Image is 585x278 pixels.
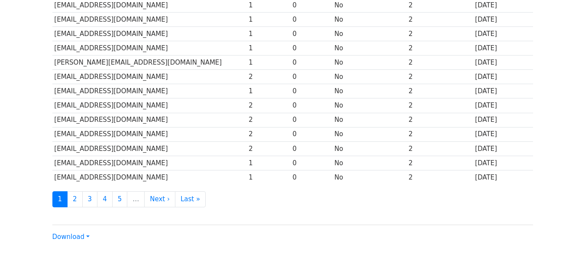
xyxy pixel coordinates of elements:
[407,26,473,41] td: 2
[52,56,247,70] td: [PERSON_NAME][EMAIL_ADDRESS][DOMAIN_NAME]
[291,98,333,113] td: 0
[175,191,206,207] a: Last »
[52,12,247,26] td: [EMAIL_ADDRESS][DOMAIN_NAME]
[52,170,247,184] td: [EMAIL_ADDRESS][DOMAIN_NAME]
[246,56,290,70] td: 1
[473,12,533,26] td: [DATE]
[52,70,247,84] td: [EMAIL_ADDRESS][DOMAIN_NAME]
[407,70,473,84] td: 2
[291,26,333,41] td: 0
[407,113,473,127] td: 2
[291,113,333,127] td: 0
[52,233,90,241] a: Download
[542,236,585,278] iframe: Chat Widget
[473,26,533,41] td: [DATE]
[246,170,290,184] td: 1
[332,98,406,113] td: No
[246,127,290,141] td: 2
[246,12,290,26] td: 1
[52,191,68,207] a: 1
[407,170,473,184] td: 2
[52,26,247,41] td: [EMAIL_ADDRESS][DOMAIN_NAME]
[246,84,290,98] td: 1
[407,12,473,26] td: 2
[246,98,290,113] td: 2
[332,12,406,26] td: No
[332,84,406,98] td: No
[67,191,83,207] a: 2
[473,113,533,127] td: [DATE]
[473,56,533,70] td: [DATE]
[246,26,290,41] td: 1
[473,70,533,84] td: [DATE]
[291,127,333,141] td: 0
[332,127,406,141] td: No
[246,41,290,56] td: 1
[52,84,247,98] td: [EMAIL_ADDRESS][DOMAIN_NAME]
[332,141,406,156] td: No
[246,141,290,156] td: 2
[246,113,290,127] td: 2
[332,41,406,56] td: No
[407,127,473,141] td: 2
[332,170,406,184] td: No
[246,156,290,170] td: 1
[52,113,247,127] td: [EMAIL_ADDRESS][DOMAIN_NAME]
[332,56,406,70] td: No
[52,41,247,56] td: [EMAIL_ADDRESS][DOMAIN_NAME]
[291,70,333,84] td: 0
[407,84,473,98] td: 2
[291,156,333,170] td: 0
[473,84,533,98] td: [DATE]
[52,127,247,141] td: [EMAIL_ADDRESS][DOMAIN_NAME]
[473,41,533,56] td: [DATE]
[407,41,473,56] td: 2
[52,156,247,170] td: [EMAIL_ADDRESS][DOMAIN_NAME]
[291,56,333,70] td: 0
[291,170,333,184] td: 0
[52,98,247,113] td: [EMAIL_ADDRESS][DOMAIN_NAME]
[473,98,533,113] td: [DATE]
[407,141,473,156] td: 2
[52,141,247,156] td: [EMAIL_ADDRESS][DOMAIN_NAME]
[473,156,533,170] td: [DATE]
[332,70,406,84] td: No
[144,191,175,207] a: Next ›
[407,56,473,70] td: 2
[332,156,406,170] td: No
[291,141,333,156] td: 0
[407,98,473,113] td: 2
[291,12,333,26] td: 0
[473,141,533,156] td: [DATE]
[332,26,406,41] td: No
[473,170,533,184] td: [DATE]
[407,156,473,170] td: 2
[246,70,290,84] td: 2
[473,127,533,141] td: [DATE]
[97,191,113,207] a: 4
[291,41,333,56] td: 0
[82,191,98,207] a: 3
[291,84,333,98] td: 0
[112,191,128,207] a: 5
[332,113,406,127] td: No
